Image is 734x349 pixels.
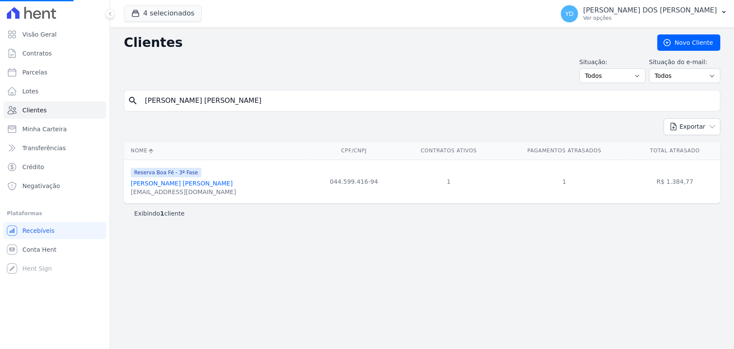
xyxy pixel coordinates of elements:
th: Total Atrasado [629,142,720,160]
a: Visão Geral [3,26,106,43]
th: Nome [124,142,310,160]
a: Clientes [3,102,106,119]
p: Ver opções [583,15,717,22]
button: YD [PERSON_NAME] DOS [PERSON_NAME] Ver opções [554,2,734,26]
a: [PERSON_NAME] [PERSON_NAME] [131,180,233,187]
span: Visão Geral [22,30,57,39]
p: Exibindo cliente [134,209,184,218]
a: Lotes [3,83,106,100]
i: search [128,96,138,106]
a: Negativação [3,177,106,195]
button: Exportar [663,118,720,135]
span: Parcelas [22,68,47,77]
td: 1 [398,160,499,203]
span: Clientes [22,106,46,114]
span: Conta Hent [22,245,56,254]
label: Situação do e-mail: [649,58,720,67]
a: Minha Carteira [3,120,106,138]
a: Contratos [3,45,106,62]
td: 1 [499,160,629,203]
a: Transferências [3,139,106,157]
th: CPF/CNPJ [310,142,398,160]
button: 4 selecionados [124,5,202,22]
span: Minha Carteira [22,125,67,133]
div: Plataformas [7,208,103,219]
span: Reserva Boa Fé - 3ª Fase [131,168,201,177]
span: YD [565,11,573,17]
div: [EMAIL_ADDRESS][DOMAIN_NAME] [131,188,236,196]
span: Lotes [22,87,39,96]
span: Contratos [22,49,52,58]
th: Pagamentos Atrasados [499,142,629,160]
input: Buscar por nome, CPF ou e-mail [140,92,716,109]
p: [PERSON_NAME] DOS [PERSON_NAME] [583,6,717,15]
a: Parcelas [3,64,106,81]
a: Recebíveis [3,222,106,239]
span: Negativação [22,182,60,190]
a: Crédito [3,158,106,176]
a: Conta Hent [3,241,106,258]
a: Novo Cliente [657,34,720,51]
span: Recebíveis [22,226,55,235]
span: Crédito [22,163,44,171]
span: Transferências [22,144,66,152]
b: 1 [160,210,164,217]
th: Contratos Ativos [398,142,499,160]
h2: Clientes [124,35,643,50]
td: 044.599.416-94 [310,160,398,203]
td: R$ 1.384,77 [629,160,720,203]
label: Situação: [579,58,645,67]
